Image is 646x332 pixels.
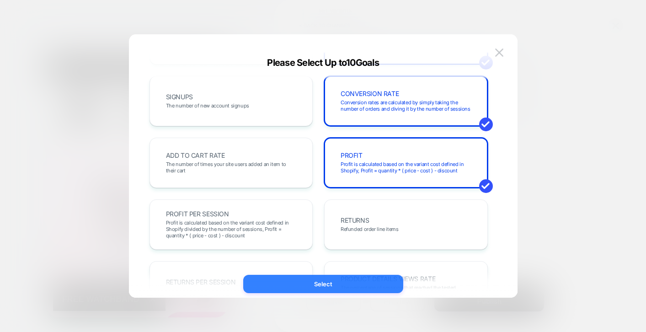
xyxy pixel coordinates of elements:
[11,102,62,109] a: Apple Watch Bands
[144,252,172,279] div: Messenger Dummy Widget
[341,91,399,97] span: CONVERSION RATE
[495,48,503,56] img: close
[341,217,369,224] span: RETURNS
[73,58,130,99] a: Smart Watch Bands
[8,58,65,99] a: Apple Watch Bands
[341,161,471,174] span: Profit is calculated based on the variant cost defined in Shopify, Profit = quantity * ( price - ...
[243,275,403,293] button: Select
[267,57,379,68] span: Please Select Up to 10 Goals
[341,99,471,112] span: Conversion rates are calculated by simply taking the number of orders and diving it by the number...
[75,102,127,109] a: Smart Watch Bands
[341,152,363,159] span: PROFIT
[154,102,179,109] a: Bracelets
[5,257,120,283] button: FREE WATCHBAND
[138,58,195,99] a: Bracelets
[341,226,399,232] span: Refunded order line items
